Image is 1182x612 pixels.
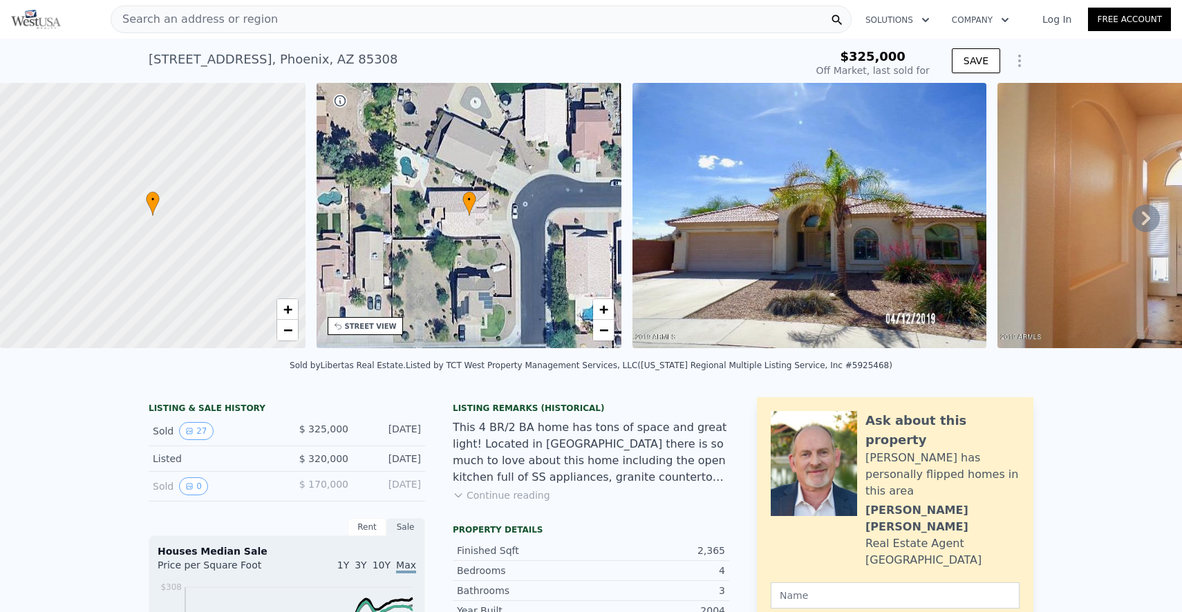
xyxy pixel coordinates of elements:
div: Price per Square Foot [158,558,287,580]
div: [PERSON_NAME] has personally flipped homes in this area [865,450,1020,499]
div: Listed by TCT West Property Management Services, LLC ([US_STATE] Regional Multiple Listing Servic... [406,361,892,370]
span: $325,000 [840,49,906,64]
div: Houses Median Sale [158,544,416,558]
div: • [462,191,476,216]
span: + [599,300,608,318]
div: Ask about this property [865,411,1020,450]
input: Name [771,582,1020,609]
button: View historical data [179,422,213,440]
div: Sold [153,422,276,440]
tspan: $308 [160,582,182,592]
div: Listing Remarks (Historical) [453,403,729,414]
div: Bedrooms [457,564,591,577]
a: Zoom out [593,320,614,341]
span: Max [396,560,416,573]
span: + [283,300,292,318]
a: Zoom in [593,299,614,320]
div: • [146,191,160,216]
a: Log In [1026,12,1088,26]
button: Company [941,8,1020,32]
span: − [599,321,608,338]
span: 10Y [373,560,391,571]
div: [DATE] [359,477,421,495]
button: SAVE [952,48,1000,73]
img: Sale: 10251793 Parcel: 10687050 [632,83,986,348]
div: Real Estate Agent [865,535,964,552]
span: • [462,193,476,206]
div: Rent [348,518,386,536]
span: $ 170,000 [299,479,348,490]
div: [GEOGRAPHIC_DATA] [865,552,982,568]
span: 3Y [355,560,366,571]
div: Sale [386,518,425,536]
div: Property details [453,524,729,535]
div: Bathrooms [457,584,591,597]
button: Continue reading [453,488,550,502]
span: 1Y [337,560,349,571]
div: This 4 BR/2 BA home has tons of space and great light! Located in [GEOGRAPHIC_DATA] there is so m... [453,419,729,486]
div: [DATE] [359,422,421,440]
span: $ 325,000 [299,423,348,434]
button: View historical data [179,477,208,495]
div: [DATE] [359,452,421,466]
div: Sold [153,477,276,495]
span: • [146,193,160,206]
div: STREET VIEW [345,321,397,332]
span: − [283,321,292,338]
img: Pellego [11,10,61,29]
button: Show Options [1006,47,1033,75]
a: Free Account [1088,8,1171,31]
div: 3 [591,584,725,597]
div: Off Market, last sold for [816,64,930,77]
div: Sold by Libertas Real Estate . [290,361,406,370]
div: [STREET_ADDRESS] , Phoenix , AZ 85308 [149,50,398,69]
div: [PERSON_NAME] [PERSON_NAME] [865,502,1020,535]
span: Search an address or region [111,11,278,28]
button: Solutions [854,8,941,32]
a: Zoom in [277,299,298,320]
div: 4 [591,564,725,577]
div: Listed [153,452,276,466]
div: 2,365 [591,544,725,557]
div: Finished Sqft [457,544,591,557]
a: Zoom out [277,320,298,341]
div: LISTING & SALE HISTORY [149,403,425,417]
span: $ 320,000 [299,453,348,464]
